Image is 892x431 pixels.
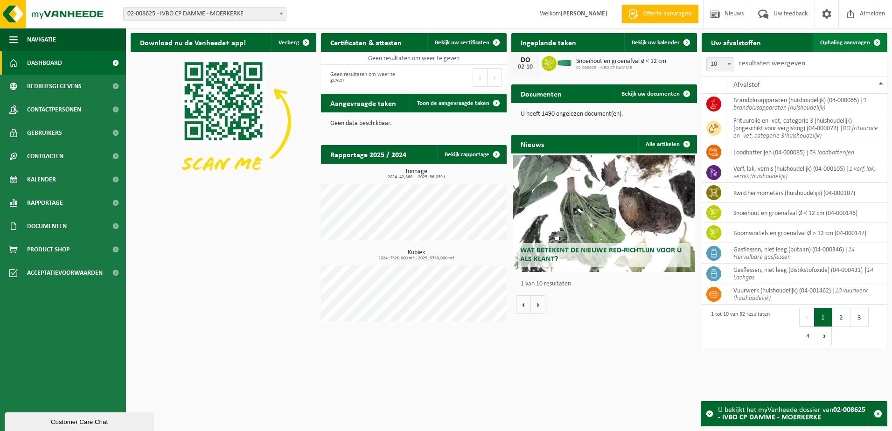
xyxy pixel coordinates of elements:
[521,111,688,118] p: U heeft 1490 ongelezen document(en).
[27,145,63,168] span: Contracten
[726,183,887,203] td: kwikthermometers (huishoudelijk) (04-000107)
[326,256,507,261] span: 2024: 7520,000 m3 - 2025: 5350,000 m3
[739,60,805,67] label: resultaten weergeven
[718,406,865,421] strong: 02-008625 - IVBO CP DAMME - MOERKERKE
[813,33,886,52] a: Ophaling aanvragen
[726,142,887,162] td: loodbatterijen (04-000085) |
[638,135,696,153] a: Alle artikelen
[576,58,666,65] span: Snoeihout en groenafval ø < 12 cm
[817,327,832,345] button: Next
[326,250,507,261] h3: Kubiek
[726,243,887,264] td: gasflessen, niet leeg (butaan) (04-000346) |
[733,287,868,302] i: 10 vuurwerk (huishoudelijk)
[326,175,507,180] span: 2024: 42,868 t - 2025: 36,039 t
[561,10,607,17] strong: [PERSON_NAME]
[702,33,770,51] h2: Uw afvalstoffen
[27,51,62,75] span: Dashboard
[131,33,255,51] h2: Download nu de Vanheede+ app!
[326,67,409,88] div: Geen resultaten om weer te geven
[473,68,488,87] button: Previous
[330,120,497,127] p: Geen data beschikbaar.
[516,64,535,70] div: 02-10
[733,81,760,89] span: Afvalstof
[488,68,502,87] button: Next
[27,215,67,238] span: Documenten
[321,145,416,163] h2: Rapportage 2025 / 2024
[641,9,694,19] span: Offerte aanvragen
[726,203,887,223] td: snoeihout en groenafval Ø < 12 cm (04-000146)
[410,94,506,112] a: Toon de aangevraagde taken
[27,75,82,98] span: Bedrijfsgegevens
[706,307,770,346] div: 1 tot 10 van 32 resultaten
[576,65,666,71] span: 02-008625 - IVBO CP DAMME
[326,168,507,180] h3: Tonnage
[557,58,572,67] img: HK-XC-30-GN-00
[809,149,854,156] i: 7A loodbatterijen
[850,308,869,327] button: 3
[5,410,156,431] iframe: chat widget
[321,52,507,65] td: Geen resultaten om weer te geven
[27,168,56,191] span: Kalender
[799,308,814,327] button: Previous
[531,295,545,314] button: Volgende
[513,155,695,272] a: Wat betekent de nieuwe RED-richtlijn voor u als klant?
[799,327,817,345] button: 4
[614,84,696,103] a: Bekijk uw documenten
[733,267,873,281] i: 14 Lachgas
[733,125,878,139] i: BO frituurolie en -vet, categorie 3(huishoudelijk)
[417,100,489,106] span: Toon de aangevraagde taken
[27,238,70,261] span: Product Shop
[632,40,680,46] span: Bekijk uw kalender
[624,33,696,52] a: Bekijk uw kalender
[511,84,571,103] h2: Documenten
[820,40,870,46] span: Ophaling aanvragen
[733,166,875,180] i: 1 verf, lak, vernis (huishoudelijk)
[511,33,585,51] h2: Ingeplande taken
[427,33,506,52] a: Bekijk uw certificaten
[27,261,103,285] span: Acceptatievoorwaarden
[706,57,734,71] span: 10
[832,308,850,327] button: 2
[124,7,286,21] span: 02-008625 - IVBO CP DAMME - MOERKERKE
[726,94,887,114] td: brandblusapparaten (huishoudelijk) (04-000065) |
[707,58,734,71] span: 10
[27,98,81,121] span: Contactpersonen
[435,40,489,46] span: Bekijk uw certificaten
[521,281,692,287] p: 1 van 10 resultaten
[516,295,531,314] button: Vorige
[27,28,56,51] span: Navigatie
[726,114,887,142] td: frituurolie en -vet, categorie 3 (huishoudelijk) (ongeschikt voor vergisting) (04-000072) |
[726,223,887,243] td: boomwortels en groenafval Ø > 12 cm (04-000147)
[718,402,869,426] div: U bekijkt het myVanheede dossier van
[726,264,887,284] td: gasflessen, niet leeg (distikstofoxide) (04-000431) |
[271,33,315,52] button: Verberg
[279,40,299,46] span: Verberg
[814,308,832,327] button: 1
[131,52,316,191] img: Download de VHEPlus App
[621,91,680,97] span: Bekijk uw documenten
[321,33,411,51] h2: Certificaten & attesten
[520,247,682,263] span: Wat betekent de nieuwe RED-richtlijn voor u als klant?
[123,7,286,21] span: 02-008625 - IVBO CP DAMME - MOERKERKE
[726,284,887,305] td: vuurwerk (huishoudelijk) (04-001462) |
[516,56,535,64] div: DO
[27,191,63,215] span: Rapportage
[733,97,866,111] i: 9 brandblusapparaten (huishoudelijk)
[621,5,698,23] a: Offerte aanvragen
[726,162,887,183] td: verf, lak, vernis (huishoudelijk) (04-000105) |
[27,121,62,145] span: Gebruikers
[437,145,506,164] a: Bekijk rapportage
[511,135,553,153] h2: Nieuws
[733,246,855,261] i: 14 Hervulbare gasflessen
[321,94,405,112] h2: Aangevraagde taken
